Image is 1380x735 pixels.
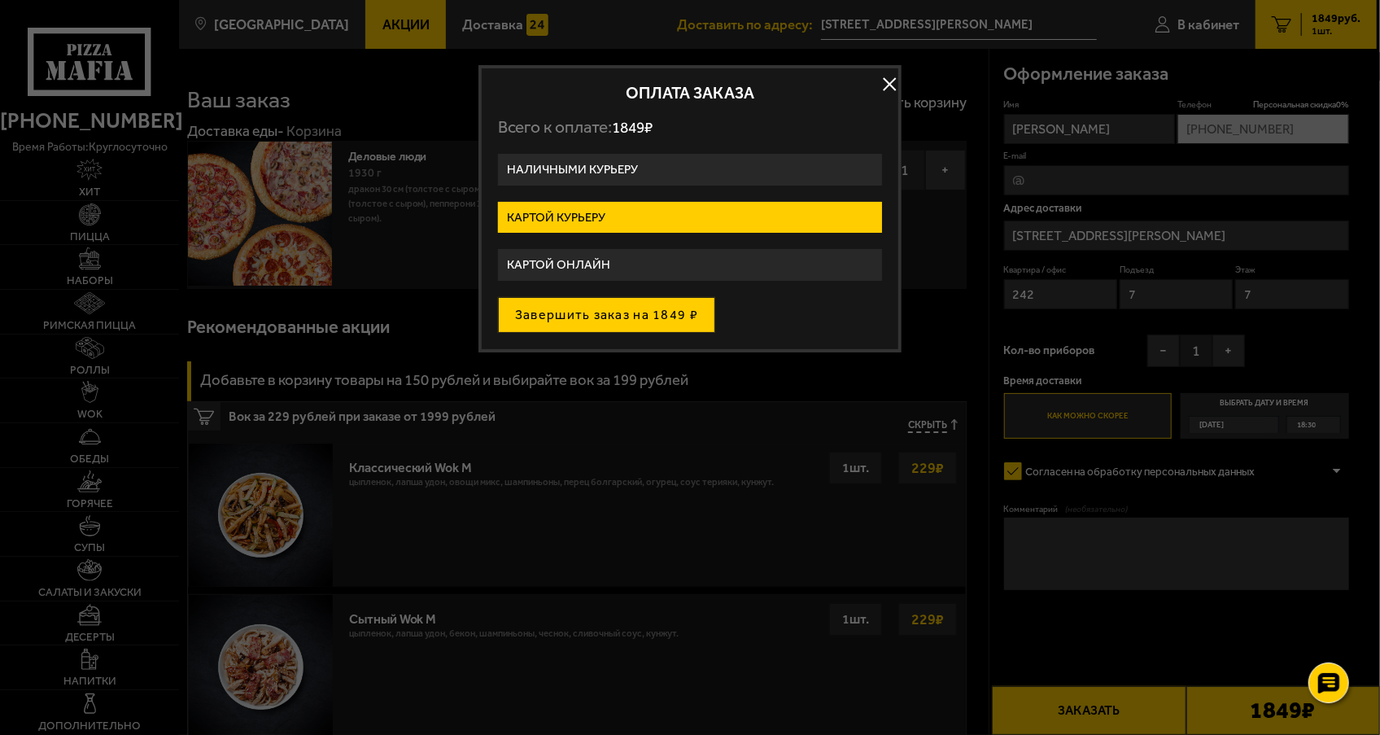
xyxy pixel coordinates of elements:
h2: Оплата заказа [498,85,882,101]
span: 1849 ₽ [612,118,653,137]
button: Завершить заказ на 1849 ₽ [498,297,715,333]
label: Картой курьеру [498,202,882,234]
p: Всего к оплате: [498,117,882,138]
label: Наличными курьеру [498,154,882,186]
label: Картой онлайн [498,249,882,281]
